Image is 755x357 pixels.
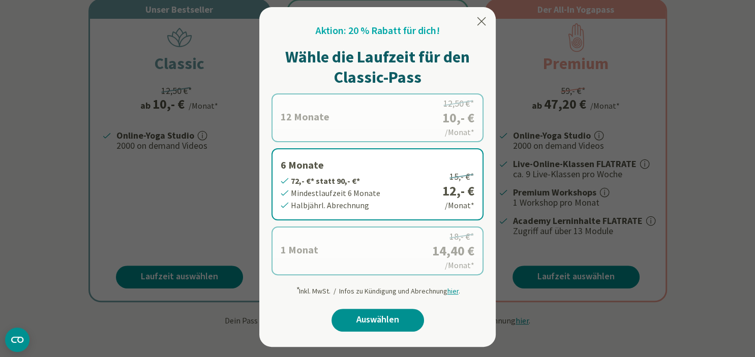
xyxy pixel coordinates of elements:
button: CMP-Widget öffnen [5,328,29,352]
a: Auswählen [331,309,424,332]
span: hier [447,286,459,296]
div: Inkl. MwSt. / Infos zu Kündigung und Abrechnung . [295,281,460,297]
h1: Wähle die Laufzeit für den Classic-Pass [271,47,484,87]
h2: Aktion: 20 % Rabatt für dich! [316,23,440,39]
